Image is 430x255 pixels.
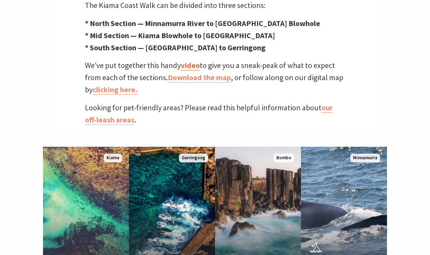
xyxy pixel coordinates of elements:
a: Download the map [168,73,231,83]
span: Bombo [274,154,294,162]
p: Looking for pet-friendly areas? Please read this helpful information about . [85,102,345,126]
span: Kiama [104,154,122,162]
span: Gerringong [179,154,208,162]
p: We’ve put together this handy to give you a sneak-peak of what to expect from each of the section... [85,59,345,96]
strong: * South Section — [GEOGRAPHIC_DATA] to Gerringong [85,43,266,52]
span: Minnamurra [350,154,380,162]
a: video [181,60,200,70]
strong: * North Section — Minnamurra River to [GEOGRAPHIC_DATA] Blowhole [85,18,320,28]
a: our off-leash areas [85,103,333,125]
strong: * Mid Section — Kiama Blowhole to [GEOGRAPHIC_DATA] [85,31,275,40]
a: clicking here. [93,85,137,95]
